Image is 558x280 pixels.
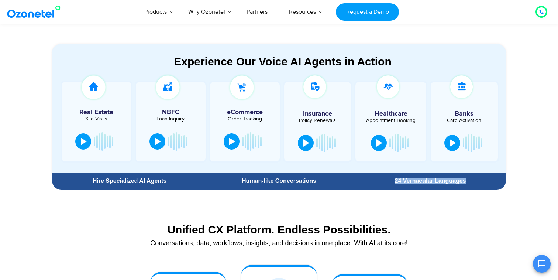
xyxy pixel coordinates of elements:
[361,110,421,117] h5: Healthcare
[358,178,502,184] div: 24 Vernacular Languages
[56,223,502,236] div: Unified CX Platform. Endless Possibilities.
[56,178,203,184] div: Hire Specialized AI Agents
[288,110,348,117] h5: Insurance
[361,118,421,123] div: Appointment Booking
[59,55,506,68] div: Experience Our Voice AI Agents in Action
[207,178,351,184] div: Human-like Conversations
[214,116,276,122] div: Order Tracking
[139,116,202,122] div: Loan Inquiry
[533,255,551,273] button: Open chat
[434,118,494,123] div: Card Activation
[65,109,128,116] h5: Real Estate
[434,110,494,117] h5: Banks
[336,3,399,21] a: Request a Demo
[65,116,128,122] div: Site Visits
[139,109,202,116] h5: NBFC
[288,118,348,123] div: Policy Renewals
[214,109,276,116] h5: eCommerce
[56,240,502,246] div: Conversations, data, workflows, insights, and decisions in one place. With AI at its core!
